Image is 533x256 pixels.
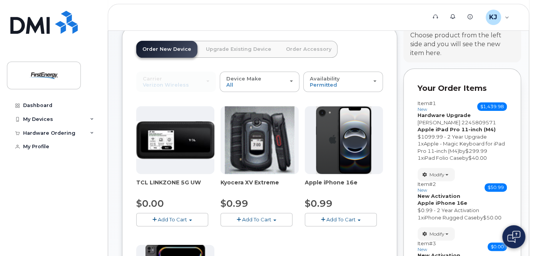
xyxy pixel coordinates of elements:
div: $0.99 - 2 Year Activation [418,207,507,214]
h3: Item [418,100,436,112]
span: $299.99 [465,148,487,154]
div: $1099.99 - 2 Year Upgrade [418,133,507,141]
span: Add To Cart [242,216,271,223]
h3: Item [418,181,436,192]
span: $1,439.98 [477,102,507,111]
button: Add To Cart [305,213,377,226]
div: x by [418,214,507,221]
h3: Item [418,241,436,252]
span: $0.99 [221,198,248,209]
span: #2 [429,181,436,187]
p: Your Order Items [418,83,507,94]
a: Order New Device [136,41,197,58]
span: #1 [429,100,436,106]
div: Kyocera XV Extreme [221,179,299,194]
span: Availability [310,75,340,82]
span: $40.00 [468,155,487,161]
span: 1 [418,141,421,147]
span: Modify [429,171,444,178]
button: Modify [418,227,455,241]
span: All [226,82,233,88]
span: Modify [429,231,444,238]
span: $0.00 [488,243,507,251]
div: Kolanovic Jr, Zdenko [480,10,515,25]
div: x by [418,154,507,162]
button: Add To Cart [136,213,208,226]
span: Apple - Magic Keyboard for iPad Pro 11‑inch (M4) [418,141,505,154]
button: Add To Cart [221,213,292,226]
button: Device Make All [220,72,299,92]
img: linkzone5g.png [136,121,214,159]
strong: Apple iPad Pro 11-inch (M4) [418,126,496,132]
span: $50.00 [483,214,501,221]
div: Choose product from the left side and you will see the new item here. [410,31,514,58]
span: iPad Folio Case [424,155,462,161]
span: $0.00 [136,198,164,209]
img: xvextreme.gif [225,106,294,174]
span: 1 [418,214,421,221]
strong: Apple iPhone 16e [418,200,467,206]
span: 2245809571 [461,119,496,125]
div: TCL LINKZONE 5G UW [136,179,214,194]
span: [PERSON_NAME] [418,119,460,125]
span: Add To Cart [158,216,187,223]
span: 1 [418,155,421,161]
span: iPhone Rugged Case [424,214,477,221]
span: Device Make [226,75,261,82]
div: Apple iPhone 16e [305,179,383,194]
span: Permitted [310,82,337,88]
span: Add To Cart [326,216,356,223]
span: KJ [489,13,497,22]
small: new [418,107,427,112]
a: Order Accessory [280,41,338,58]
a: Upgrade Existing Device [200,41,277,58]
small: new [418,247,427,252]
img: iphone16e.png [316,106,371,174]
button: Availability Permitted [303,72,383,92]
img: Open chat [507,231,520,243]
span: #3 [429,240,436,246]
button: Modify [418,168,455,181]
div: x by [418,140,507,154]
strong: New Activation [418,193,460,199]
small: new [418,187,427,193]
span: $50.99 [485,183,507,192]
span: $0.99 [305,198,332,209]
strong: Hardware Upgrade [418,112,471,118]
